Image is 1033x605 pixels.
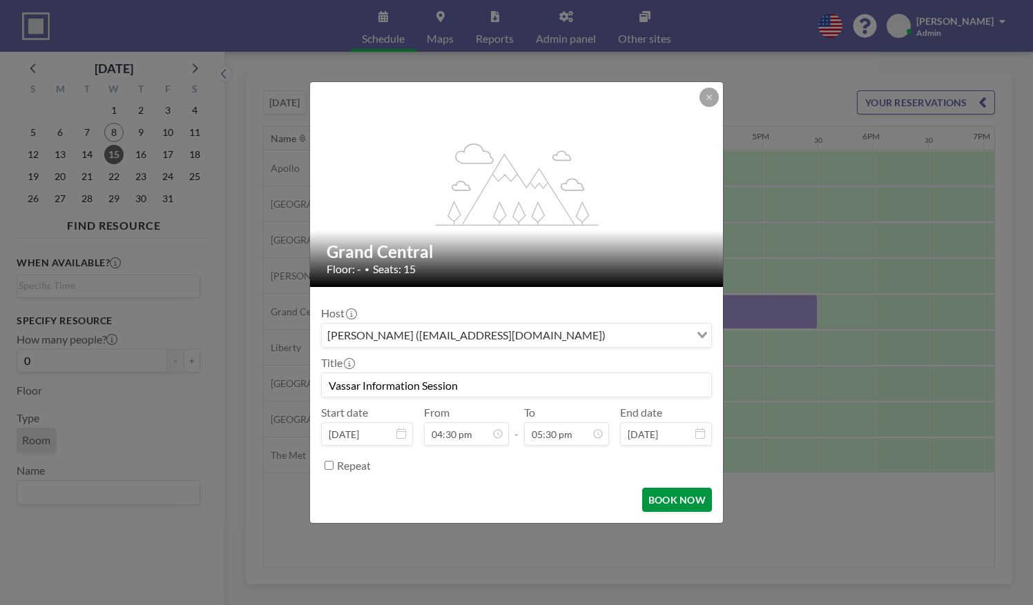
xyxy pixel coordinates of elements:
label: From [424,406,450,419]
label: Start date [321,406,368,419]
span: Floor: - [327,262,361,276]
label: Repeat [337,459,371,473]
label: Host [321,306,356,320]
span: • [365,264,369,275]
input: Darrius's reservation [322,373,711,397]
span: [PERSON_NAME] ([EMAIL_ADDRESS][DOMAIN_NAME]) [325,326,608,344]
g: flex-grow: 1.2; [436,142,599,225]
label: To [524,406,535,419]
label: End date [620,406,662,419]
button: BOOK NOW [642,488,712,512]
span: Seats: 15 [373,262,416,276]
label: Title [321,356,354,370]
div: Search for option [322,324,711,347]
input: Search for option [610,326,688,344]
span: - [514,410,519,441]
h2: Grand Central [327,241,708,262]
